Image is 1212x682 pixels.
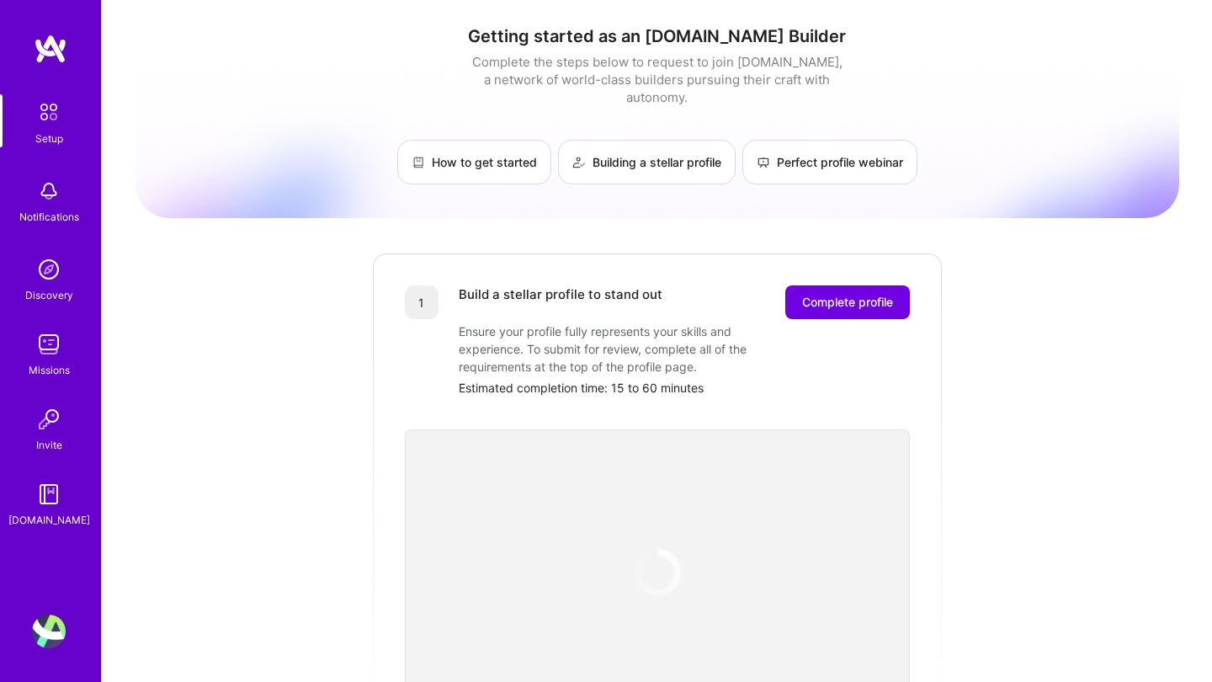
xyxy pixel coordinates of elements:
div: Ensure your profile fully represents your skills and experience. To submit for review, complete a... [459,322,795,376]
img: Perfect profile webinar [757,156,770,169]
div: Invite [36,436,62,454]
img: logo [34,34,67,64]
a: How to get started [397,140,551,184]
span: Complete profile [802,294,893,311]
a: Perfect profile webinar [742,140,917,184]
div: [DOMAIN_NAME] [8,511,90,529]
img: bell [32,174,66,208]
img: guide book [32,477,66,511]
h1: Getting started as an [DOMAIN_NAME] Builder [136,26,1179,46]
img: loading [625,541,689,605]
img: User Avatar [32,615,66,648]
a: Building a stellar profile [558,140,736,184]
div: Notifications [19,208,79,226]
img: discovery [32,253,66,286]
img: Invite [32,402,66,436]
img: setup [31,94,66,130]
div: Setup [35,130,63,147]
div: Complete the steps below to request to join [DOMAIN_NAME], a network of world-class builders purs... [468,53,847,106]
div: 1 [405,285,439,319]
a: User Avatar [28,615,70,648]
img: Building a stellar profile [572,156,586,169]
div: Estimated completion time: 15 to 60 minutes [459,379,910,397]
div: Build a stellar profile to stand out [459,285,662,319]
button: Complete profile [785,285,910,319]
div: Missions [29,361,70,379]
img: teamwork [32,328,66,361]
div: Discovery [25,286,73,304]
img: How to get started [412,156,425,169]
